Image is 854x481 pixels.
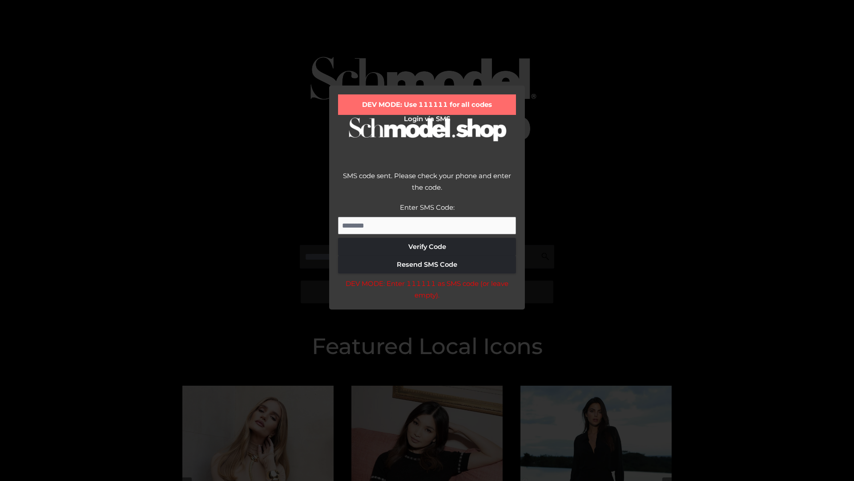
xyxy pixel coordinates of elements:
[400,203,455,212] label: Enter SMS Code:
[338,170,516,202] div: SMS code sent. Please check your phone and enter the code.
[338,256,516,273] button: Resend SMS Code
[338,115,516,123] h2: Login via SMS
[338,238,516,256] button: Verify Code
[338,94,516,115] div: DEV MODE: Use 111111 for all codes
[338,278,516,301] div: DEV MODE: Enter 111111 as SMS code (or leave empty).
